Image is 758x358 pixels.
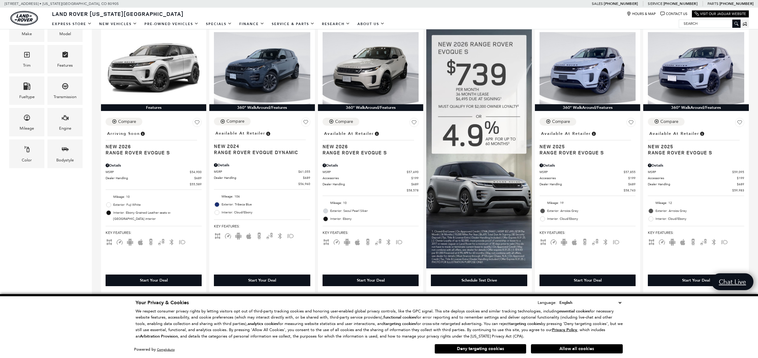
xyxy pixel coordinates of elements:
[574,278,602,283] div: Start Your Deal
[214,143,305,149] span: New 2024
[660,119,678,124] div: Compare
[648,170,732,174] span: MSRP
[214,223,310,230] span: Key Features :
[10,11,38,25] img: Land Rover
[716,278,749,286] span: Chat Live
[383,315,416,320] strong: functional cookies
[95,19,141,29] a: New Vehicles
[301,117,310,129] button: Save Vehicle
[113,202,202,208] span: Exterior: Fuji White
[374,130,379,137] span: Vehicle is in stock and ready for immediate delivery. Due to demand, availability is subject to c...
[248,278,276,283] div: Start Your Deal
[134,348,175,352] div: Powered by
[648,129,744,156] a: Available at RetailerNew 2025Range Rover Evoque S
[323,129,419,156] a: Available at RetailerNew 2026Range Rover Evoque S
[323,163,419,168] div: Pricing Details - Range Rover Evoque S
[106,163,202,168] div: Pricing Details - Range Rover Evoque S
[141,19,202,29] a: Pre-Owned Vehicles
[48,10,187,17] a: Land Rover [US_STATE][GEOGRAPHIC_DATA]
[541,130,591,137] span: Available at Retailer
[323,170,419,174] a: MSRP $57,690
[540,149,631,156] span: Range Rover Evoque S
[158,239,165,244] span: Blind Spot Monitor
[214,149,305,155] span: Range Rover Evoque Dynamic
[461,278,497,283] div: Schedule Test Drive
[22,31,32,37] div: Make
[323,239,330,244] span: AWD
[655,208,744,214] span: Exterior: Arroios Grey
[214,162,310,168] div: Pricing Details - Range Rover Evoque Dynamic
[118,119,136,124] div: Compare
[209,104,315,111] div: 360° WalkAround/Features
[106,32,202,104] img: 2026 Land Rover Range Rover Evoque S
[531,344,623,353] button: Allow all cookies
[5,2,119,6] a: [STREET_ADDRESS] • [US_STATE][GEOGRAPHIC_DATA], CO 80905
[711,273,753,290] a: Chat Live
[62,81,69,94] span: Transmission
[47,108,83,136] div: EngineEngine
[648,275,744,286] div: Start Your Deal
[214,275,310,286] div: Start Your Deal
[547,216,636,222] span: Interior: Cloud/Ebony
[62,50,69,62] span: Features
[547,208,636,214] span: Exterior: Arroios Grey
[214,117,251,125] button: Compare Vehicle
[655,216,744,222] span: Interior: Cloud/Ebony
[323,176,411,180] span: Accessories
[137,239,144,244] span: Apple Car-Play
[333,239,340,244] span: Adaptive Cruise Control
[48,19,95,29] a: EXPRESS STORE
[52,10,184,17] span: Land Rover [US_STATE][GEOGRAPHIC_DATA]
[47,76,83,105] div: TransmissionTransmission
[612,239,620,244] span: Fog Lights
[700,239,707,244] span: Blind Spot Monitor
[335,119,353,124] div: Compare
[628,182,636,186] span: $689
[540,182,636,186] a: Dealer Handling $689
[407,188,419,193] span: $58,578
[214,175,310,180] a: Dealer Handling $689
[126,239,134,244] span: Android Auto
[136,299,189,306] span: Your Privacy & Cookies
[682,278,710,283] div: Start Your Deal
[663,1,697,6] a: [PHONE_NUMBER]
[222,201,310,208] span: Exterior: Tribeca Blue
[140,278,168,283] div: Start Your Deal
[23,144,31,157] span: Color
[552,327,577,332] a: Privacy Policy
[357,278,385,283] div: Start Your Deal
[106,170,190,174] span: MSRP
[669,239,676,244] span: Android Auto
[648,188,744,193] a: $59,983
[157,348,175,352] a: ComplyAuto
[318,104,423,111] div: 360° WalkAround/Features
[226,119,245,124] div: Compare
[214,193,310,201] li: Mileage: 106
[106,176,202,180] a: Dealer Handling $689
[178,239,186,244] span: Fog Lights
[248,321,278,327] strong: analytics cookies
[540,32,636,104] img: 2025 Land Rover Range Rover Evoque S
[648,176,744,180] a: Accessories $199
[106,176,194,180] span: Dealer Handling
[323,275,419,286] div: Start Your Deal
[624,188,636,193] span: $58,743
[276,233,284,238] span: Bluetooth
[719,1,753,6] a: [PHONE_NUMBER]
[721,239,728,244] span: Fog Lights
[648,182,737,186] span: Dealer Handling
[648,239,655,244] span: AWD
[190,170,202,174] span: $54,900
[708,2,719,6] span: Parts
[552,327,577,333] u: Privacy Policy
[550,239,557,244] span: Adaptive Cruise Control
[106,193,202,201] li: Mileage: 10
[592,2,603,6] span: Sales
[9,76,44,105] div: FueltypeFueltype
[648,2,662,6] span: Service
[658,239,666,244] span: Adaptive Cruise Control
[214,32,310,104] img: 2024 Land Rover Range Rover Evoque Dynamic
[23,113,31,125] span: Mileage
[330,208,419,214] span: Exterior: Seoul Pearl Silver
[648,163,744,168] div: Pricing Details - Range Rover Evoque S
